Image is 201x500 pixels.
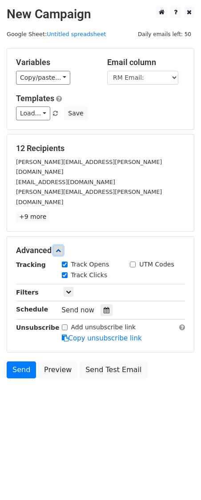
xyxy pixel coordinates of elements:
[16,71,70,85] a: Copy/paste...
[139,260,174,269] label: UTM Codes
[71,323,136,332] label: Add unsubscribe link
[16,306,48,313] strong: Schedule
[135,29,194,39] span: Daily emails left: 50
[62,306,95,314] span: Send now
[16,179,115,185] small: [EMAIL_ADDRESS][DOMAIN_NAME]
[16,107,50,120] a: Load...
[64,107,87,120] button: Save
[38,361,77,378] a: Preview
[16,143,185,153] h5: 12 Recipients
[16,189,162,205] small: [PERSON_NAME][EMAIL_ADDRESS][PERSON_NAME][DOMAIN_NAME]
[80,361,147,378] a: Send Test Email
[71,260,109,269] label: Track Opens
[157,457,201,500] iframe: Chat Widget
[16,94,54,103] a: Templates
[16,159,162,176] small: [PERSON_NAME][EMAIL_ADDRESS][PERSON_NAME][DOMAIN_NAME]
[7,7,194,22] h2: New Campaign
[16,261,46,268] strong: Tracking
[7,361,36,378] a: Send
[107,57,185,67] h5: Email column
[16,324,60,331] strong: Unsubscribe
[16,289,39,296] strong: Filters
[16,57,94,67] h5: Variables
[62,334,142,342] a: Copy unsubscribe link
[135,31,194,37] a: Daily emails left: 50
[71,270,108,280] label: Track Clicks
[16,246,185,255] h5: Advanced
[47,31,106,37] a: Untitled spreadsheet
[16,211,49,222] a: +9 more
[7,31,106,37] small: Google Sheet:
